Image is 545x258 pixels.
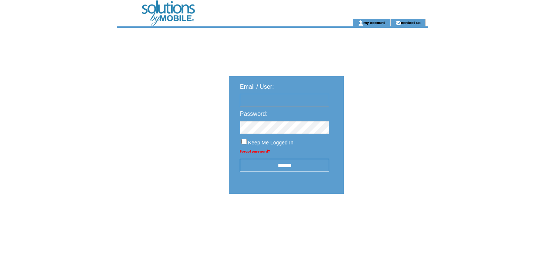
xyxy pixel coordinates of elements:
a: my account [363,20,385,25]
img: contact_us_icon.gif [395,20,401,26]
span: Keep Me Logged In [248,140,293,146]
span: Password: [240,111,268,117]
img: transparent.png [365,212,402,222]
span: Email / User: [240,84,274,90]
img: account_icon.gif [358,20,363,26]
a: contact us [401,20,421,25]
a: Forgot password? [240,149,270,153]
